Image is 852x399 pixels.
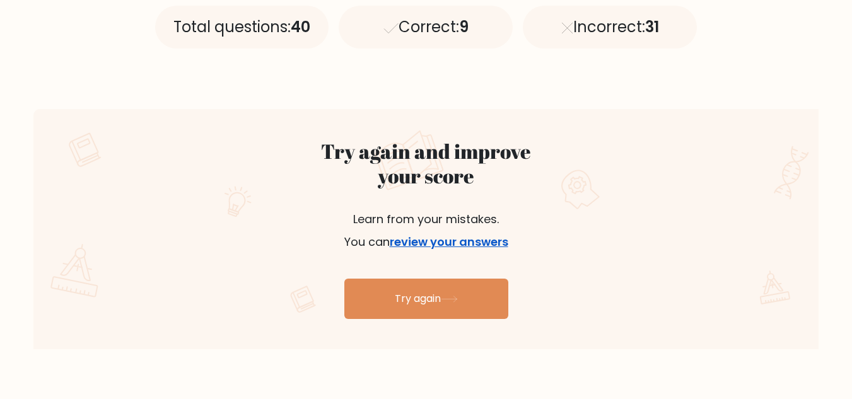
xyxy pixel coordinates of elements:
[276,139,576,188] h2: Try again and improve your score
[291,16,310,37] span: 40
[276,193,576,269] p: Learn from your mistakes. You can
[523,6,697,49] div: Incorrect:
[645,16,659,37] span: 31
[344,279,508,319] a: Try again
[339,6,513,49] div: Correct:
[459,16,469,37] span: 9
[390,234,508,250] a: review your answers
[155,6,329,49] div: Total questions:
